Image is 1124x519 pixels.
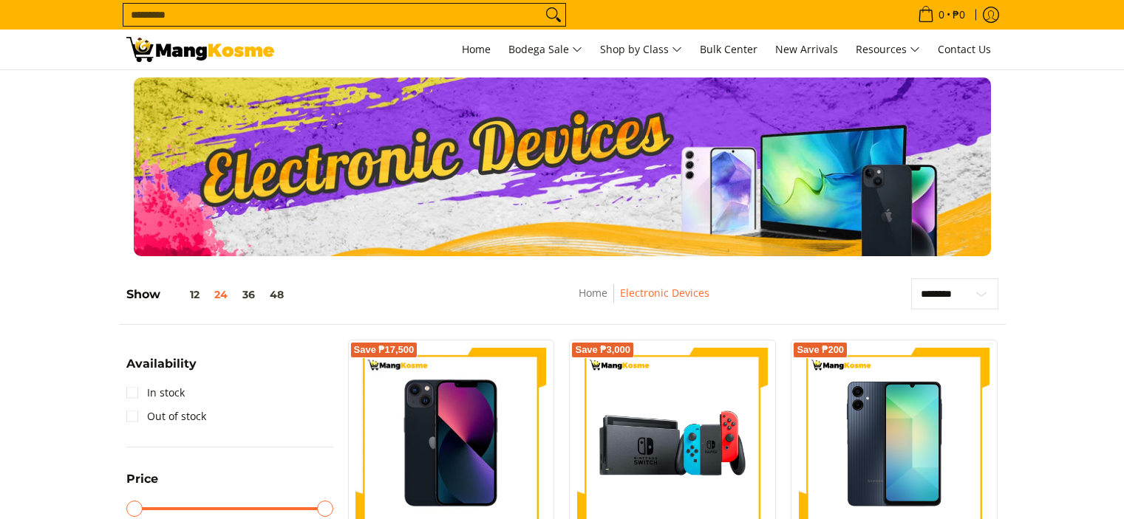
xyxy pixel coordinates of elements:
[126,287,291,302] h5: Show
[207,289,235,300] button: 24
[768,30,845,69] a: New Arrivals
[620,286,709,300] a: Electronic Devices
[600,41,682,59] span: Shop by Class
[692,30,765,69] a: Bulk Center
[930,30,998,69] a: Contact Us
[579,286,607,300] a: Home
[126,473,158,496] summary: Open
[775,42,838,56] span: New Arrivals
[354,346,415,354] span: Save ₱17,500
[454,30,498,69] a: Home
[848,30,927,69] a: Resources
[856,41,920,59] span: Resources
[126,473,158,485] span: Price
[160,289,207,300] button: 12
[508,41,582,59] span: Bodega Sale
[797,346,844,354] span: Save ₱200
[235,289,262,300] button: 36
[126,381,185,405] a: In stock
[474,284,814,317] nav: Breadcrumbs
[575,346,630,354] span: Save ₱3,000
[462,42,491,56] span: Home
[938,42,991,56] span: Contact Us
[126,405,206,428] a: Out of stock
[126,37,274,62] img: Electronic Devices - Premium Brands with Warehouse Prices l Mang Kosme
[126,358,197,370] span: Availability
[950,10,967,20] span: ₱0
[913,7,970,23] span: •
[501,30,590,69] a: Bodega Sale
[289,30,998,69] nav: Main Menu
[542,4,565,26] button: Search
[262,289,291,300] button: 48
[593,30,689,69] a: Shop by Class
[700,42,757,56] span: Bulk Center
[126,358,197,381] summary: Open
[936,10,947,20] span: 0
